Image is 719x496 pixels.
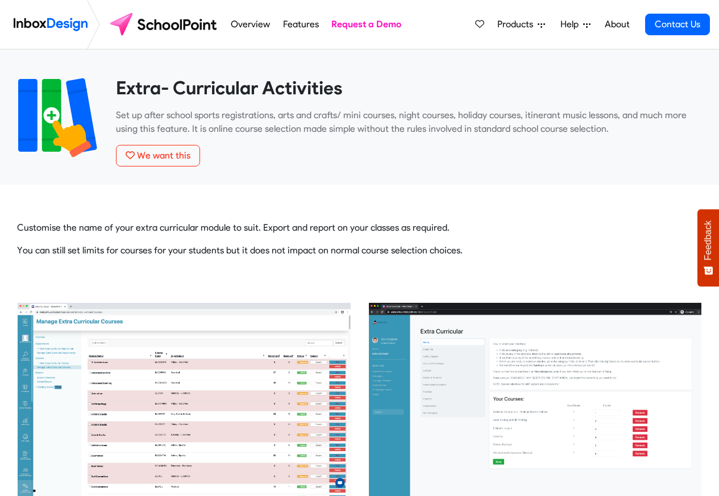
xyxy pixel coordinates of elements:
[329,13,405,36] a: Request a Demo
[280,13,322,36] a: Features
[116,145,200,166] button: We want this
[560,18,583,31] span: Help
[493,13,550,36] a: Products
[17,77,99,159] img: 2022_01_13_icon_extra_curricular.svg
[228,13,273,36] a: Overview
[601,13,633,36] a: About
[703,220,713,260] span: Feedback
[17,244,702,257] p: You can still set limits for courses for your students but it does not impact on normal course se...
[105,11,225,38] img: schoolpoint logo
[116,109,702,136] p: Set up after school sports registrations, arts and crafts/ mini courses, night courses, holiday c...
[556,13,595,36] a: Help
[497,18,538,31] span: Products
[697,209,719,286] button: Feedback - Show survey
[17,221,702,235] p: Customise the name of your extra curricular module to suit. Export and report on your classes as ...
[645,14,710,35] a: Contact Us
[137,150,190,161] span: We want this
[116,77,702,99] heading: Extra- Curricular Activities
